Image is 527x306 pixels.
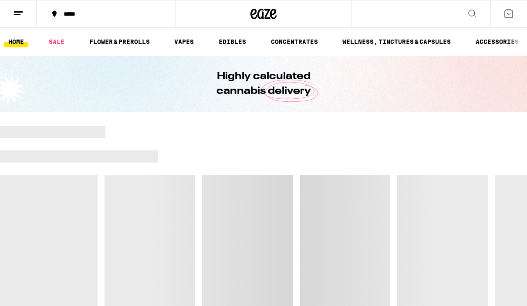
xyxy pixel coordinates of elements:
[214,37,250,47] a: EDIBLES
[471,37,523,47] a: ACCESSORIES
[338,37,455,47] a: WELLNESS, TINCTURES & CAPSULES
[85,37,154,47] a: FLOWER & PREROLLS
[4,37,28,47] a: HOME
[192,69,335,99] h1: Highly calculated cannabis delivery
[170,37,198,47] a: VAPES
[267,37,322,47] a: CONCENTRATES
[44,37,69,47] a: SALE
